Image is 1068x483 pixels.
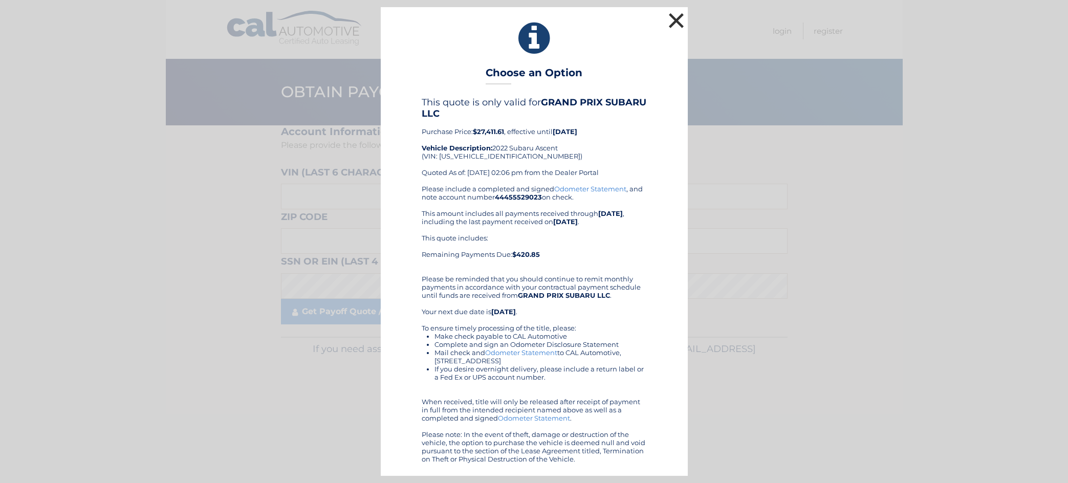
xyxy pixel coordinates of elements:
[434,348,647,365] li: Mail check and to CAL Automotive, [STREET_ADDRESS]
[666,10,687,31] button: ×
[518,291,610,299] b: GRAND PRIX SUBARU LLC
[434,332,647,340] li: Make check payable to CAL Automotive
[422,144,492,152] strong: Vehicle Description:
[422,97,647,185] div: Purchase Price: , effective until 2022 Subaru Ascent (VIN: [US_VEHICLE_IDENTIFICATION_NUMBER]) Qu...
[422,97,647,119] h4: This quote is only valid for
[486,67,582,84] h3: Choose an Option
[498,414,570,422] a: Odometer Statement
[491,308,516,316] b: [DATE]
[422,234,647,267] div: This quote includes: Remaining Payments Due:
[422,97,646,119] b: GRAND PRIX SUBARU LLC
[495,193,542,201] b: 44455529023
[553,127,577,136] b: [DATE]
[553,217,578,226] b: [DATE]
[485,348,557,357] a: Odometer Statement
[422,185,647,463] div: Please include a completed and signed , and note account number on check. This amount includes al...
[434,365,647,381] li: If you desire overnight delivery, please include a return label or a Fed Ex or UPS account number.
[434,340,647,348] li: Complete and sign an Odometer Disclosure Statement
[554,185,626,193] a: Odometer Statement
[473,127,504,136] b: $27,411.61
[598,209,623,217] b: [DATE]
[512,250,540,258] b: $420.85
